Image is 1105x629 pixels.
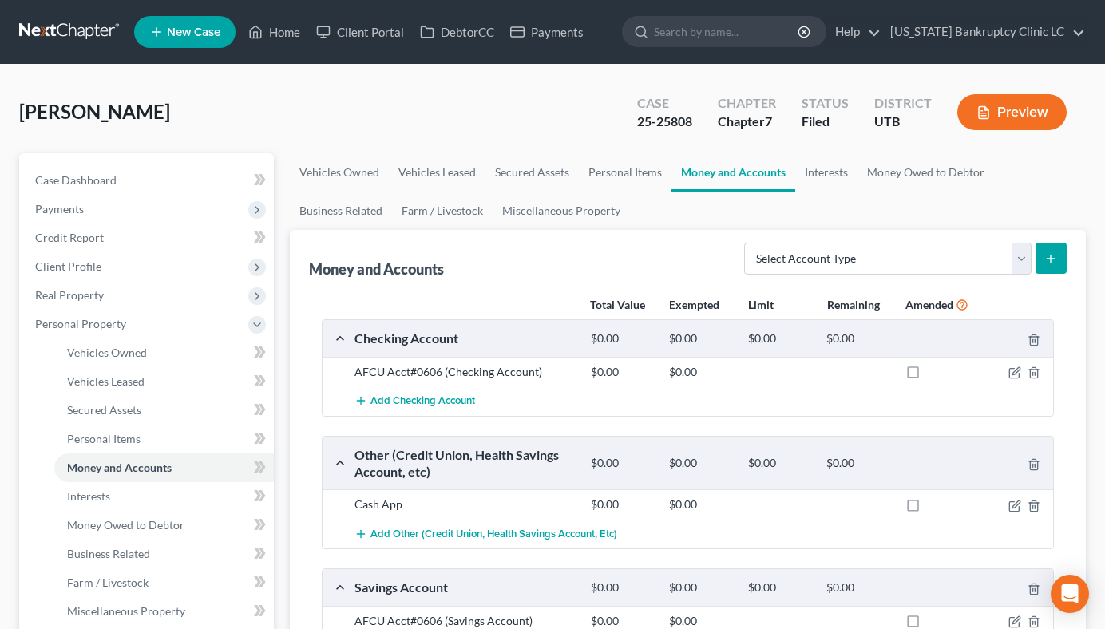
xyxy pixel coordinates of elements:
[857,153,994,192] a: Money Owed to Debtor
[347,446,583,481] div: Other (Credit Union, Health Savings Account, etc)
[347,496,583,512] div: Cash App
[347,364,583,380] div: AFCU Acct#0606 (Checking Account)
[802,94,849,113] div: Status
[412,18,502,46] a: DebtorCC
[583,364,662,380] div: $0.00
[583,613,662,629] div: $0.00
[654,17,800,46] input: Search by name...
[354,519,617,548] button: Add Other (Credit Union, Health Savings Account, etc)
[583,580,662,595] div: $0.00
[661,580,740,595] div: $0.00
[579,153,671,192] a: Personal Items
[67,461,172,474] span: Money and Accounts
[718,113,776,131] div: Chapter
[54,396,274,425] a: Secured Assets
[370,528,617,540] span: Add Other (Credit Union, Health Savings Account, etc)
[22,166,274,195] a: Case Dashboard
[67,489,110,503] span: Interests
[54,597,274,626] a: Miscellaneous Property
[309,259,444,279] div: Money and Accounts
[718,94,776,113] div: Chapter
[637,113,692,131] div: 25-25808
[240,18,308,46] a: Home
[590,298,645,311] strong: Total Value
[671,153,795,192] a: Money and Accounts
[370,395,475,408] span: Add Checking Account
[765,113,772,129] span: 7
[1051,575,1089,613] div: Open Intercom Messenger
[389,153,485,192] a: Vehicles Leased
[35,288,104,302] span: Real Property
[54,338,274,367] a: Vehicles Owned
[354,386,475,416] button: Add Checking Account
[740,331,819,346] div: $0.00
[818,331,897,346] div: $0.00
[67,547,150,560] span: Business Related
[54,540,274,568] a: Business Related
[54,511,274,540] a: Money Owed to Debtor
[67,403,141,417] span: Secured Assets
[167,26,220,38] span: New Case
[392,192,493,230] a: Farm / Livestock
[661,496,740,512] div: $0.00
[661,613,740,629] div: $0.00
[67,374,145,388] span: Vehicles Leased
[827,18,881,46] a: Help
[905,298,953,311] strong: Amended
[957,94,1067,130] button: Preview
[54,453,274,482] a: Money and Accounts
[874,94,932,113] div: District
[748,298,774,311] strong: Limit
[493,192,630,230] a: Miscellaneous Property
[827,298,880,311] strong: Remaining
[290,153,389,192] a: Vehicles Owned
[54,367,274,396] a: Vehicles Leased
[583,496,662,512] div: $0.00
[35,259,101,273] span: Client Profile
[818,456,897,471] div: $0.00
[740,456,819,471] div: $0.00
[67,518,184,532] span: Money Owed to Debtor
[661,456,740,471] div: $0.00
[54,425,274,453] a: Personal Items
[19,100,170,123] span: [PERSON_NAME]
[874,113,932,131] div: UTB
[583,331,662,346] div: $0.00
[67,576,149,589] span: Farm / Livestock
[347,330,583,346] div: Checking Account
[740,580,819,595] div: $0.00
[35,231,104,244] span: Credit Report
[795,153,857,192] a: Interests
[22,224,274,252] a: Credit Report
[669,298,719,311] strong: Exempted
[502,18,592,46] a: Payments
[35,202,84,216] span: Payments
[347,613,583,629] div: AFCU Acct#0606 (Savings Account)
[882,18,1085,46] a: [US_STATE] Bankruptcy Clinic LC
[35,173,117,187] span: Case Dashboard
[54,568,274,597] a: Farm / Livestock
[661,364,740,380] div: $0.00
[485,153,579,192] a: Secured Assets
[290,192,392,230] a: Business Related
[637,94,692,113] div: Case
[308,18,412,46] a: Client Portal
[67,346,147,359] span: Vehicles Owned
[67,604,185,618] span: Miscellaneous Property
[583,456,662,471] div: $0.00
[661,331,740,346] div: $0.00
[35,317,126,330] span: Personal Property
[347,579,583,595] div: Savings Account
[67,432,141,445] span: Personal Items
[54,482,274,511] a: Interests
[802,113,849,131] div: Filed
[818,580,897,595] div: $0.00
